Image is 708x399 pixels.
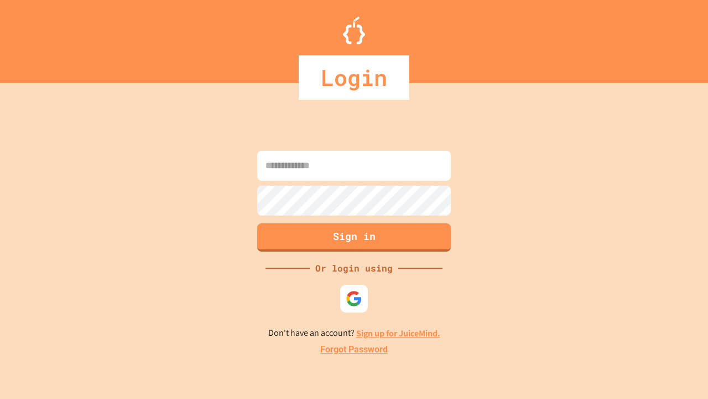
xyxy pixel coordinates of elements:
[343,17,365,44] img: Logo.svg
[320,343,388,356] a: Forgot Password
[268,326,440,340] p: Don't have an account?
[356,328,440,339] a: Sign up for JuiceMind.
[346,290,362,307] img: google-icon.svg
[257,223,451,252] button: Sign in
[299,55,409,100] div: Login
[310,262,398,275] div: Or login using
